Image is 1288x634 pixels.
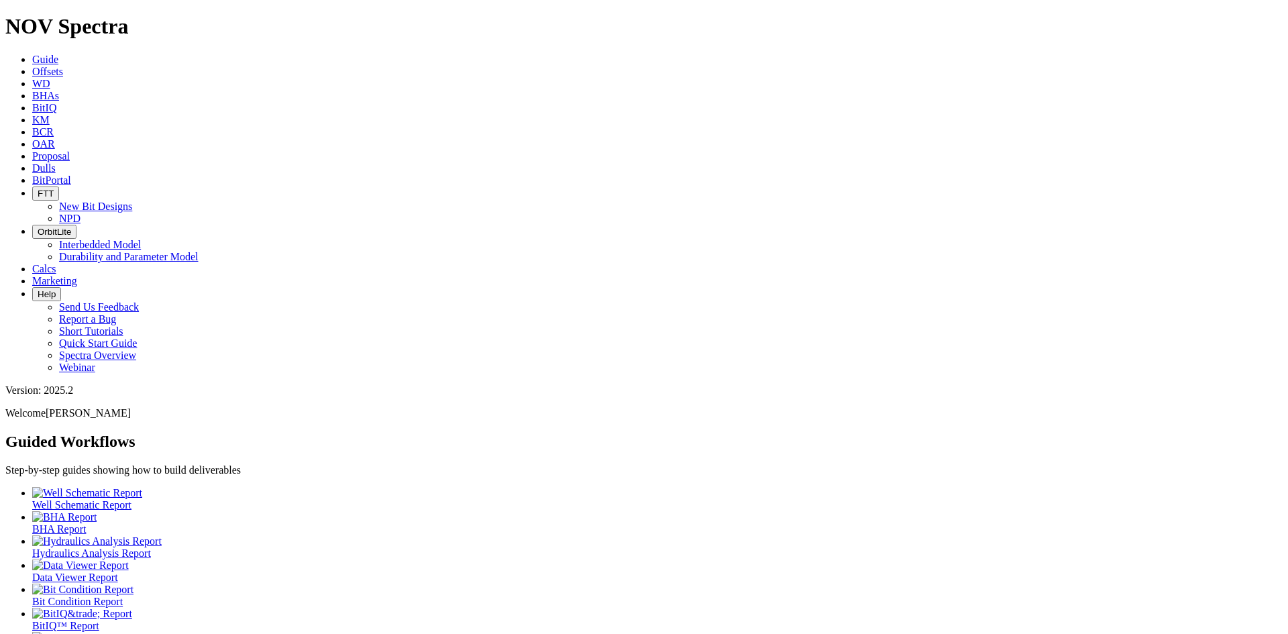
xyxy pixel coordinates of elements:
img: Well Schematic Report [32,487,142,499]
span: BitIQ™ Report [32,620,99,631]
a: BHA Report BHA Report [32,511,1283,535]
a: OAR [32,138,55,150]
a: BitPortal [32,174,71,186]
img: Hydraulics Analysis Report [32,535,162,547]
a: Bit Condition Report Bit Condition Report [32,584,1283,607]
a: Offsets [32,66,63,77]
span: Well Schematic Report [32,499,131,511]
a: Short Tutorials [59,325,123,337]
span: BHA Report [32,523,86,535]
span: OrbitLite [38,227,71,237]
span: FTT [38,189,54,199]
span: Hydraulics Analysis Report [32,547,151,559]
span: Bit Condition Report [32,596,123,607]
a: BitIQ [32,102,56,113]
a: Durability and Parameter Model [59,251,199,262]
a: New Bit Designs [59,201,132,212]
a: Hydraulics Analysis Report Hydraulics Analysis Report [32,535,1283,559]
span: Data Viewer Report [32,572,118,583]
a: BitIQ&trade; Report BitIQ™ Report [32,608,1283,631]
a: Calcs [32,263,56,274]
img: BHA Report [32,511,97,523]
h2: Guided Workflows [5,433,1283,451]
a: NPD [59,213,80,224]
img: BitIQ&trade; Report [32,608,132,620]
button: OrbitLite [32,225,76,239]
div: Version: 2025.2 [5,384,1283,397]
p: Step-by-step guides showing how to build deliverables [5,464,1283,476]
a: Data Viewer Report Data Viewer Report [32,560,1283,583]
p: Welcome [5,407,1283,419]
a: Well Schematic Report Well Schematic Report [32,487,1283,511]
a: WD [32,78,50,89]
a: Spectra Overview [59,350,136,361]
a: Marketing [32,275,77,286]
span: Help [38,289,56,299]
h1: NOV Spectra [5,14,1283,39]
a: Dulls [32,162,56,174]
a: Send Us Feedback [59,301,139,313]
a: Interbedded Model [59,239,141,250]
a: Quick Start Guide [59,337,137,349]
span: [PERSON_NAME] [46,407,131,419]
a: BCR [32,126,54,138]
img: Bit Condition Report [32,584,133,596]
a: Report a Bug [59,313,116,325]
a: KM [32,114,50,125]
a: Guide [32,54,58,65]
button: Help [32,287,61,301]
img: Data Viewer Report [32,560,129,572]
a: Proposal [32,150,70,162]
button: FTT [32,187,59,201]
a: Webinar [59,362,95,373]
a: BHAs [32,90,59,101]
